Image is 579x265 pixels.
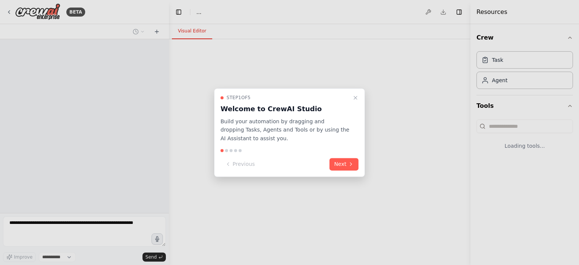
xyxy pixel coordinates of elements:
button: Hide left sidebar [173,7,184,17]
span: Step 1 of 5 [227,95,251,101]
button: Previous [221,158,259,170]
h3: Welcome to CrewAI Studio [221,104,349,114]
button: Close walkthrough [351,93,360,102]
button: Next [329,158,358,170]
p: Build your automation by dragging and dropping Tasks, Agents and Tools or by using the AI Assista... [221,117,349,143]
